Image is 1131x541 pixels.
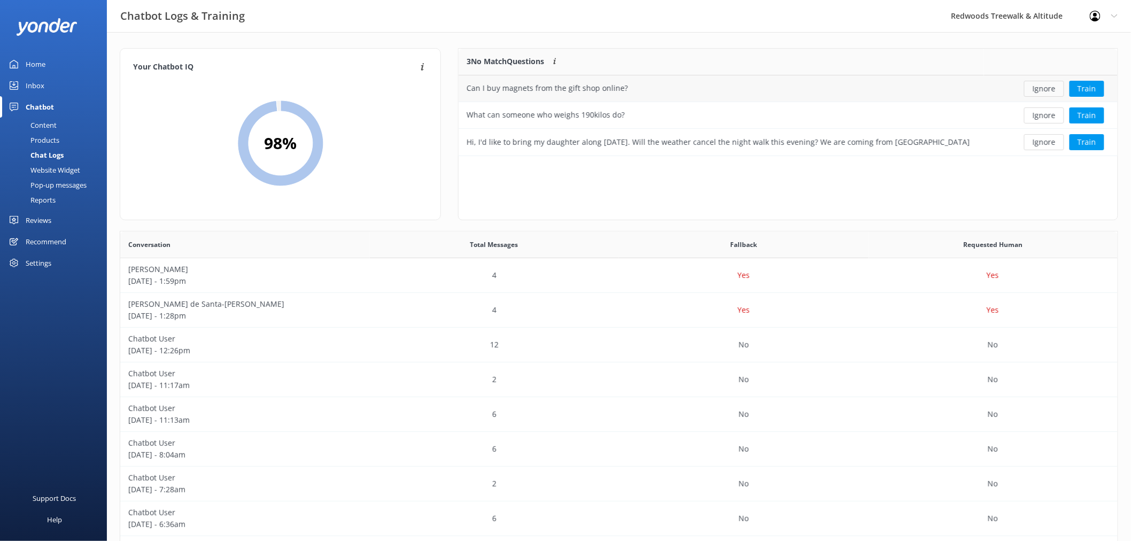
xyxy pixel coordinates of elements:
div: Chat Logs [6,148,64,163]
p: Chatbot User [128,333,362,345]
p: [PERSON_NAME] de Santa-[PERSON_NAME] [128,298,362,310]
p: No [988,478,998,490]
p: Chatbot User [128,403,362,414]
div: Recommend [26,231,66,252]
a: Reports [6,192,107,207]
h4: Your Chatbot IQ [133,61,417,73]
div: Content [6,118,57,133]
a: Pop-up messages [6,177,107,192]
span: Requested Human [963,239,1022,250]
p: [DATE] - 7:28am [128,484,362,496]
div: Reports [6,192,56,207]
div: row [120,397,1118,432]
p: [DATE] - 1:28pm [128,310,362,322]
div: Products [6,133,59,148]
div: What can someone who weighs 190kilos do? [467,109,625,121]
button: Ignore [1024,134,1064,150]
p: 12 [490,339,499,351]
p: 3 No Match Questions [467,56,544,67]
p: Yes [738,304,750,316]
span: Fallback [730,239,757,250]
p: Yes [987,304,999,316]
p: [DATE] - 8:04am [128,449,362,461]
h2: 98 % [264,130,297,156]
p: No [988,339,998,351]
p: 2 [492,478,497,490]
div: Inbox [26,75,44,96]
div: row [120,293,1118,328]
div: row [120,258,1118,293]
div: row [459,102,1118,129]
div: row [120,328,1118,362]
p: [DATE] - 12:26pm [128,345,362,357]
a: Website Widget [6,163,107,177]
p: No [739,408,749,420]
p: [DATE] - 11:13am [128,414,362,426]
p: No [739,443,749,455]
div: Support Docs [33,488,76,509]
div: Settings [26,252,51,274]
p: Yes [987,269,999,281]
div: Hi, I'd like to bring my daughter along [DATE]. Will the weather cancel the night walk this eveni... [467,136,970,148]
div: row [120,467,1118,501]
p: 6 [492,513,497,524]
p: 2 [492,374,497,385]
p: Chatbot User [128,507,362,519]
a: Products [6,133,107,148]
p: No [739,478,749,490]
p: [DATE] - 11:17am [128,380,362,391]
p: [DATE] - 1:59pm [128,275,362,287]
button: Train [1070,134,1104,150]
p: 4 [492,269,497,281]
p: No [739,374,749,385]
div: Chatbot [26,96,54,118]
button: Train [1070,81,1104,97]
div: Reviews [26,210,51,231]
p: [PERSON_NAME] [128,264,362,275]
img: yonder-white-logo.png [16,18,78,36]
button: Train [1070,107,1104,123]
div: Pop-up messages [6,177,87,192]
div: Can I buy magnets from the gift shop online? [467,82,628,94]
p: Yes [738,269,750,281]
span: Total Messages [470,239,518,250]
div: Website Widget [6,163,80,177]
p: No [988,513,998,524]
p: No [739,339,749,351]
a: Content [6,118,107,133]
p: No [739,513,749,524]
p: 4 [492,304,497,316]
p: No [988,374,998,385]
div: row [120,501,1118,536]
p: No [988,408,998,420]
div: row [120,432,1118,467]
a: Chat Logs [6,148,107,163]
p: 6 [492,408,497,420]
div: row [459,129,1118,156]
p: [DATE] - 6:36am [128,519,362,530]
button: Ignore [1024,107,1064,123]
p: Chatbot User [128,437,362,449]
div: Home [26,53,45,75]
div: row [120,362,1118,397]
p: No [988,443,998,455]
p: Chatbot User [128,472,362,484]
div: Help [47,509,62,530]
div: grid [459,75,1118,156]
p: 6 [492,443,497,455]
button: Ignore [1024,81,1064,97]
p: Chatbot User [128,368,362,380]
span: Conversation [128,239,171,250]
div: row [459,75,1118,102]
h3: Chatbot Logs & Training [120,7,245,25]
